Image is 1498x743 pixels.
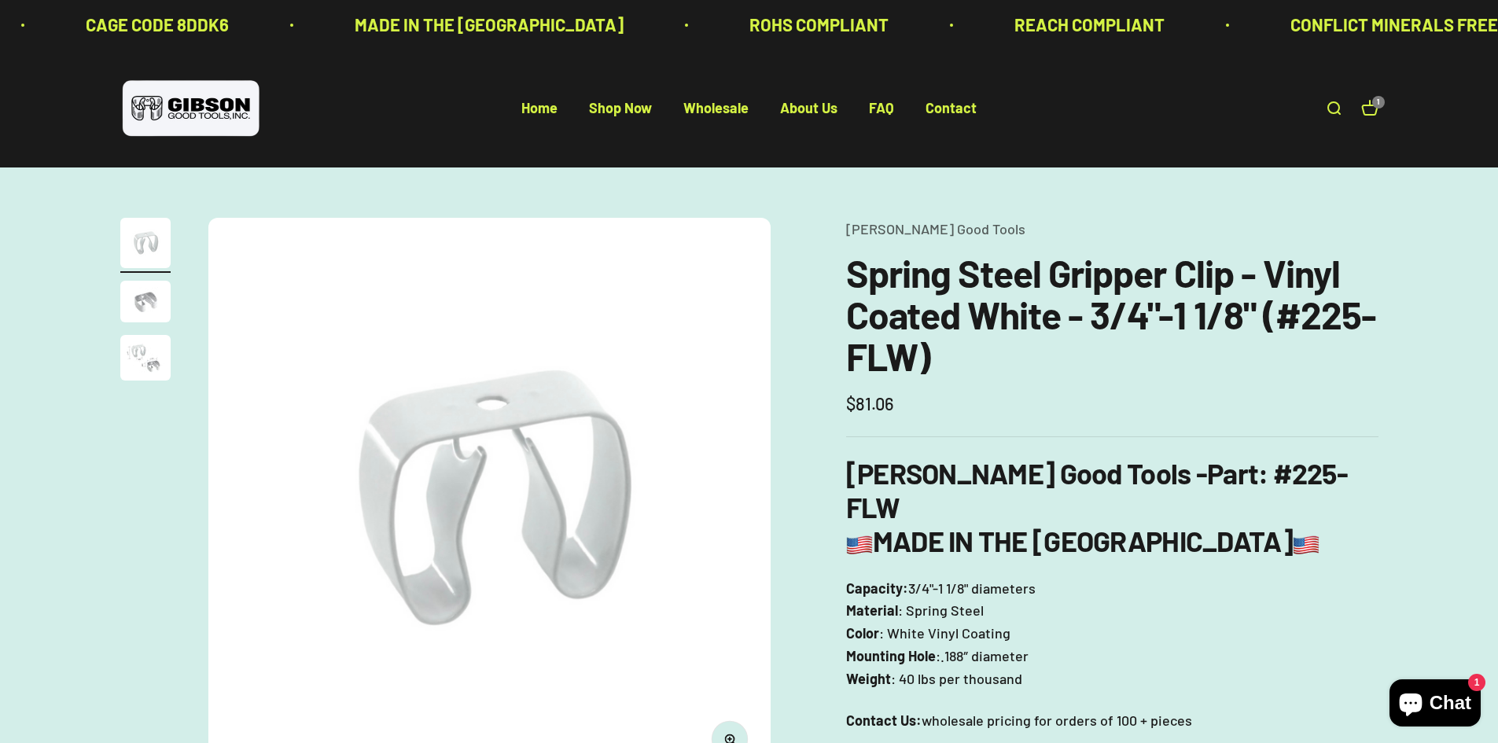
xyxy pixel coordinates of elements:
img: close up of a spring steel gripper clip, tool clip, durable, secure holding, Excellent corrosion ... [120,335,171,381]
strong: Color [846,624,879,642]
b: MADE IN THE [GEOGRAPHIC_DATA] [846,524,1319,557]
strong: : #225-FLW [846,456,1348,524]
strong: Weight [846,670,891,687]
span: : [936,645,940,668]
cart-count: 1 [1372,96,1385,109]
button: Go to item 1 [120,218,171,273]
h1: Spring Steel Gripper Clip - Vinyl Coated White - 3/4"-1 1/8" (#225-FLW) [846,252,1378,377]
a: Shop Now [589,100,652,117]
p: CAGE CODE 8DDK6 [81,11,224,39]
p: MADE IN THE [GEOGRAPHIC_DATA] [350,11,619,39]
a: Home [521,100,558,117]
img: close up of a spring steel gripper clip, tool clip, durable, secure holding, Excellent corrosion ... [120,281,171,322]
span: .188″ diameter [940,645,1029,668]
p: ROHS COMPLIANT [745,11,884,39]
a: Contact [926,100,977,117]
p: CONFLICT MINERALS FREE [1286,11,1493,39]
img: Gripper clip, made & shipped from the USA! [120,218,171,268]
button: Go to item 2 [120,281,171,327]
span: : Spring Steel [898,599,984,622]
b: [PERSON_NAME] Good Tools - [846,456,1258,490]
strong: Contact Us: [846,712,922,729]
p: wholesale pricing for orders of 100 + pieces [846,709,1378,732]
inbox-online-store-chat: Shopify online store chat [1385,679,1485,730]
a: About Us [780,100,837,117]
strong: Mounting Hole [846,647,936,664]
a: FAQ [869,100,894,117]
span: Part [1207,456,1258,490]
span: : White Vinyl Coating [879,622,1010,645]
sale-price: $81.06 [846,390,894,417]
span: : 40 lbs per thousand [891,668,1022,690]
a: [PERSON_NAME] Good Tools [846,220,1025,237]
p: REACH COMPLIANT [1010,11,1160,39]
a: Wholesale [683,100,749,117]
strong: Capacity: [846,579,908,597]
strong: Material [846,601,898,619]
p: 3/4"-1 1/8" diameters [846,577,1378,690]
button: Go to item 3 [120,335,171,385]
